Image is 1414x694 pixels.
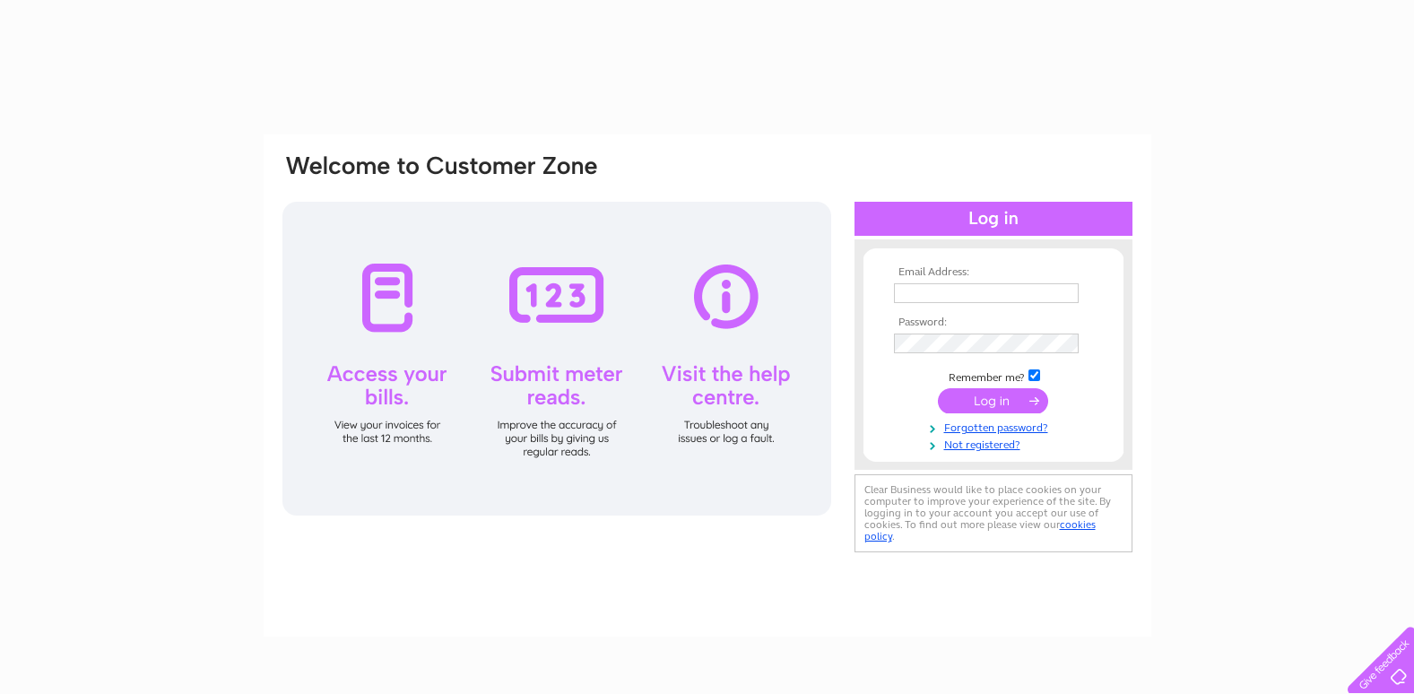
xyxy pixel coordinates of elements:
a: cookies policy [864,518,1096,542]
a: Not registered? [894,435,1097,452]
input: Submit [938,388,1048,413]
a: Forgotten password? [894,418,1097,435]
div: Clear Business would like to place cookies on your computer to improve your experience of the sit... [854,474,1132,552]
th: Email Address: [889,266,1097,279]
th: Password: [889,317,1097,329]
td: Remember me? [889,367,1097,385]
